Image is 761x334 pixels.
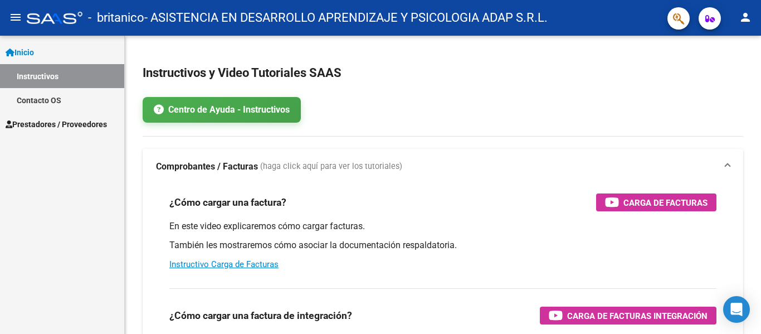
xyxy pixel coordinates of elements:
h3: ¿Cómo cargar una factura? [169,195,286,210]
a: Instructivo Carga de Facturas [169,259,279,269]
span: - britanico [88,6,144,30]
strong: Comprobantes / Facturas [156,161,258,173]
a: Centro de Ayuda - Instructivos [143,97,301,123]
p: En este video explicaremos cómo cargar facturas. [169,220,716,233]
span: Inicio [6,46,34,59]
div: Open Intercom Messenger [723,296,750,323]
button: Carga de Facturas Integración [540,307,716,325]
p: También les mostraremos cómo asociar la documentación respaldatoria. [169,239,716,251]
mat-icon: person [739,11,752,24]
span: - ASISTENCIA EN DESARROLLO APRENDIZAJE Y PSICOLOGIA ADAP S.R.L. [144,6,548,30]
span: (haga click aquí para ver los tutoriales) [260,161,402,173]
h3: ¿Cómo cargar una factura de integración? [169,308,352,323]
span: Carga de Facturas [623,196,708,210]
mat-expansion-panel-header: Comprobantes / Facturas (haga click aquí para ver los tutoriales) [143,149,743,185]
mat-icon: menu [9,11,22,24]
h2: Instructivos y Video Tutoriales SAAS [143,62,743,84]
span: Prestadores / Proveedores [6,118,107,130]
button: Carga de Facturas [596,193,716,211]
span: Carga de Facturas Integración [567,309,708,323]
